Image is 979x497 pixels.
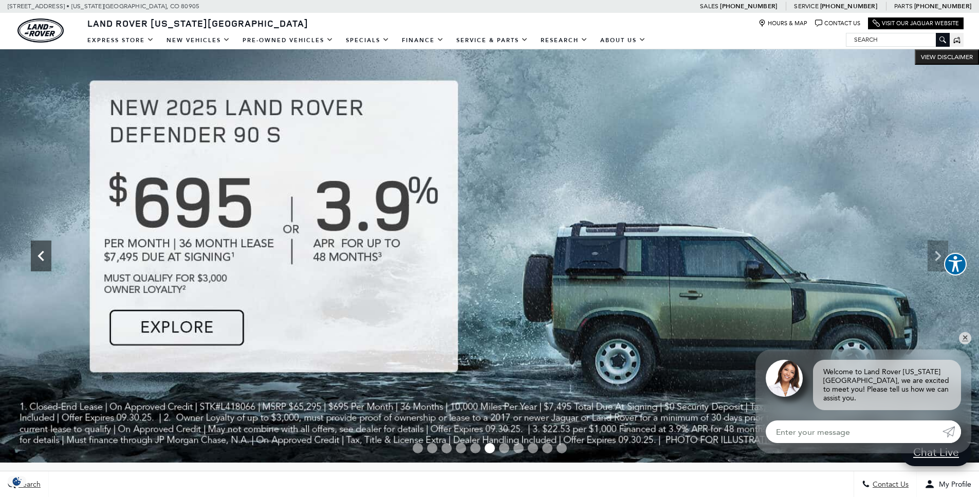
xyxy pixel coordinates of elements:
[450,31,534,49] a: Service & Parts
[914,2,971,10] a: [PHONE_NUMBER]
[5,476,29,487] section: Click to Open Cookie Consent Modal
[944,253,967,275] button: Explore your accessibility options
[31,241,51,271] div: Previous
[894,3,913,10] span: Parts
[720,2,777,10] a: [PHONE_NUMBER]
[594,31,652,49] a: About Us
[921,53,973,61] span: VIEW DISCLAIMER
[820,2,877,10] a: [PHONE_NUMBER]
[485,443,495,453] span: Go to slide 6
[542,443,552,453] span: Go to slide 10
[944,253,967,278] aside: Accessibility Help Desk
[396,31,450,49] a: Finance
[441,443,452,453] span: Go to slide 3
[943,420,961,443] a: Submit
[759,20,807,27] a: Hours & Map
[846,33,949,46] input: Search
[873,20,959,27] a: Visit Our Jaguar Website
[427,443,437,453] span: Go to slide 2
[470,443,481,453] span: Go to slide 5
[528,443,538,453] span: Go to slide 9
[81,17,315,29] a: Land Rover [US_STATE][GEOGRAPHIC_DATA]
[917,471,979,497] button: Open user profile menu
[815,20,860,27] a: Contact Us
[413,443,423,453] span: Go to slide 1
[8,3,199,10] a: [STREET_ADDRESS] • [US_STATE][GEOGRAPHIC_DATA], CO 80905
[499,443,509,453] span: Go to slide 7
[557,443,567,453] span: Go to slide 11
[813,360,961,410] div: Welcome to Land Rover [US_STATE][GEOGRAPHIC_DATA], we are excited to meet you! Please tell us how...
[928,241,948,271] div: Next
[766,420,943,443] input: Enter your message
[766,360,803,397] img: Agent profile photo
[81,31,652,49] nav: Main Navigation
[935,480,971,489] span: My Profile
[700,3,718,10] span: Sales
[340,31,396,49] a: Specials
[87,17,308,29] span: Land Rover [US_STATE][GEOGRAPHIC_DATA]
[870,480,909,489] span: Contact Us
[81,31,160,49] a: EXPRESS STORE
[236,31,340,49] a: Pre-Owned Vehicles
[456,443,466,453] span: Go to slide 4
[160,31,236,49] a: New Vehicles
[794,3,818,10] span: Service
[5,476,29,487] img: Opt-Out Icon
[513,443,524,453] span: Go to slide 8
[534,31,594,49] a: Research
[17,19,64,43] a: land-rover
[17,19,64,43] img: Land Rover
